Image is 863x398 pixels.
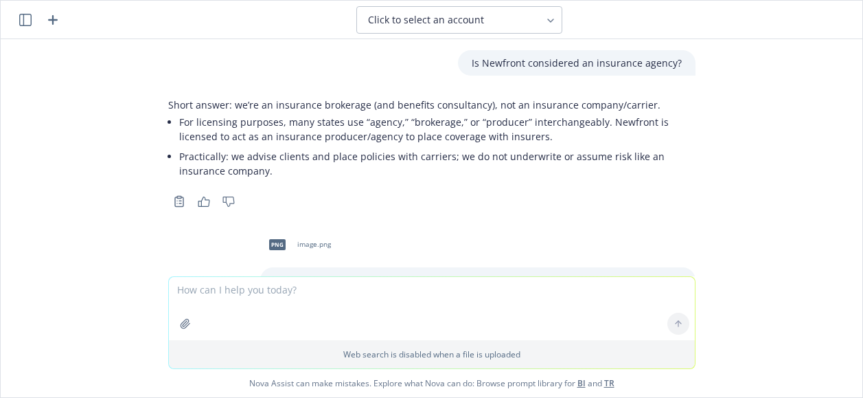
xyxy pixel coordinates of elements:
[269,239,286,250] span: png
[177,349,687,360] p: Web search is disabled when a file is uploaded
[368,13,484,27] span: Click to select an account
[179,146,695,181] li: Practically: we advise clients and place policies with carriers; we do not underwrite or assume r...
[297,240,331,249] span: image.png
[218,192,240,211] button: Thumbs down
[173,195,185,208] svg: Copy to clipboard
[604,377,614,389] a: TR
[356,6,562,34] button: Click to select an account
[168,98,695,112] p: Short answer: we’re an insurance brokerage (and benefits consultancy), not an insurance company/c...
[179,112,695,146] li: For licensing purposes, many states use “agency,” “brokerage,” or “producer” interchangeably. New...
[274,273,682,287] p: Here is the form I'm filling out, so I think I should check Insurance Agency. Do you agree?
[6,369,857,397] span: Nova Assist can make mistakes. Explore what Nova can do: Browse prompt library for and
[577,377,586,389] a: BI
[260,228,334,262] div: pngimage.png
[472,56,682,70] p: Is Newfront considered an insurance agency?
